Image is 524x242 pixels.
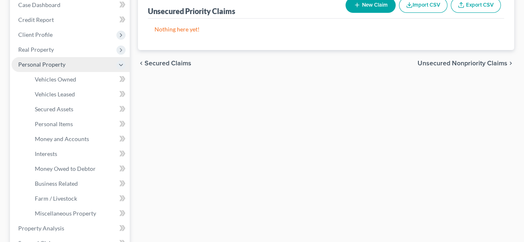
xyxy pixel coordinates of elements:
[138,60,191,67] button: chevron_left Secured Claims
[28,146,130,161] a: Interests
[138,60,145,67] i: chevron_left
[28,206,130,221] a: Miscellaneous Property
[418,60,507,67] span: Unsecured Nonpriority Claims
[35,105,73,113] span: Secured Assets
[28,72,130,87] a: Vehicles Owned
[12,12,130,27] a: Credit Report
[35,165,96,172] span: Money Owed to Debtor
[28,117,130,132] a: Personal Items
[155,25,497,34] p: Nothing here yet!
[35,180,78,187] span: Business Related
[28,87,130,102] a: Vehicles Leased
[35,76,76,83] span: Vehicles Owned
[507,60,514,67] i: chevron_right
[35,120,73,127] span: Personal Items
[18,225,64,232] span: Property Analysis
[18,1,60,8] span: Case Dashboard
[35,210,96,217] span: Miscellaneous Property
[145,60,191,67] span: Secured Claims
[35,150,57,157] span: Interests
[28,191,130,206] a: Farm / Livestock
[18,61,65,68] span: Personal Property
[18,31,53,38] span: Client Profile
[28,132,130,146] a: Money and Accounts
[35,135,89,142] span: Money and Accounts
[18,46,54,53] span: Real Property
[18,16,54,23] span: Credit Report
[28,102,130,117] a: Secured Assets
[35,91,75,98] span: Vehicles Leased
[12,221,130,236] a: Property Analysis
[28,161,130,176] a: Money Owed to Debtor
[418,60,514,67] button: Unsecured Nonpriority Claims chevron_right
[35,195,77,202] span: Farm / Livestock
[148,6,235,16] div: Unsecured Priority Claims
[28,176,130,191] a: Business Related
